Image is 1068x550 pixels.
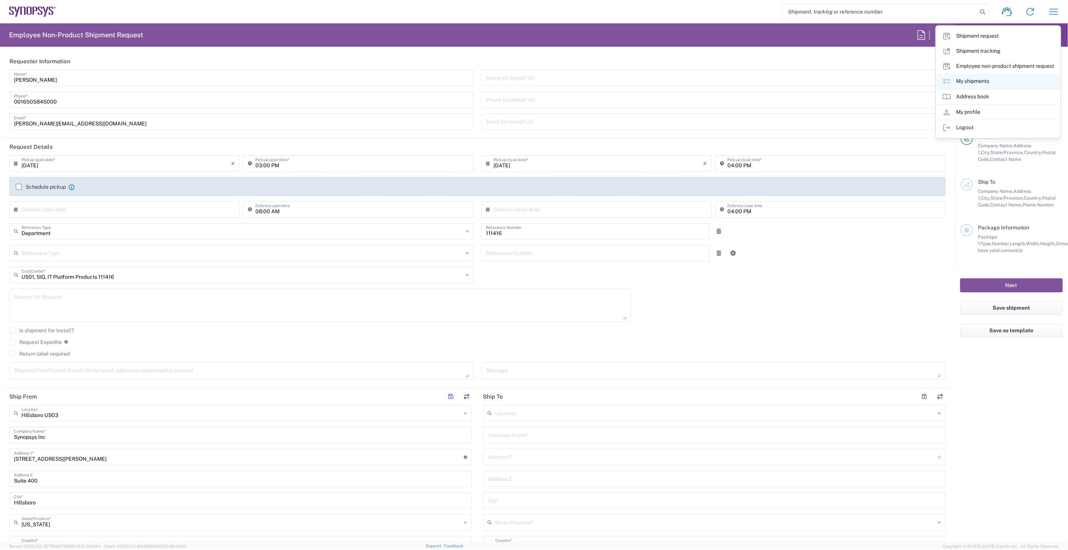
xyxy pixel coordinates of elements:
button: Save as template [960,324,1063,338]
label: Request Expedite [9,339,62,345]
span: City, [981,195,990,201]
span: Client: 2025.17.0-5dd568f [104,544,186,548]
label: Schedule pickup [16,184,66,190]
a: Feedback [445,544,464,548]
h2: Employee Non-Product Shipment Request [9,31,143,40]
a: Shipment request [936,29,1060,44]
span: Company Name, [978,143,1013,148]
span: Type, [981,241,992,246]
a: Add Reference [728,248,738,258]
h2: Requester Information [9,58,70,65]
span: Number, [992,241,1010,246]
a: Employee non-product shipment request [936,59,1060,74]
span: [DATE] 11:04:24 [71,544,101,548]
label: Is shipment for Install? [9,327,74,333]
span: Country, [1024,195,1042,201]
h2: Ship To [483,393,503,400]
h2: Ship From [9,393,37,400]
span: Contact Name, [990,202,1022,208]
a: Address book [936,89,1060,104]
a: Remove Reference [714,226,724,237]
h2: Request Details [9,143,53,151]
a: Remove Reference [714,248,724,258]
button: Save shipment [960,301,1063,315]
a: Logout [936,120,1060,135]
i: × [703,157,707,170]
input: Shipment, tracking or reference number [782,5,978,19]
a: My shipments [936,74,1060,89]
span: Width, [1026,241,1040,246]
span: Server: 2025.17.0-327f6347098 [9,544,101,548]
span: Company Name, [978,188,1013,194]
i: × [231,157,235,170]
span: Contact Name [990,156,1021,162]
a: Support [426,544,445,548]
span: State/Province, [990,195,1024,201]
span: [DATE] 08:44:20 [154,544,186,548]
span: Length, [1010,241,1026,246]
span: Phone Number [1022,202,1054,208]
span: Ship To [978,179,995,185]
span: Country, [1024,150,1042,155]
span: Package 1: [978,234,997,246]
button: Next [960,278,1063,292]
label: Return label required [9,351,70,357]
a: Shipment tracking [936,44,1060,59]
span: State/Province, [990,150,1024,155]
span: Package Information [978,225,1029,231]
span: City, [981,150,990,155]
span: Copyright © [DATE]-[DATE] Agistix Inc., All Rights Reserved [943,543,1059,550]
span: Height, [1040,241,1056,246]
a: My profile [936,105,1060,120]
